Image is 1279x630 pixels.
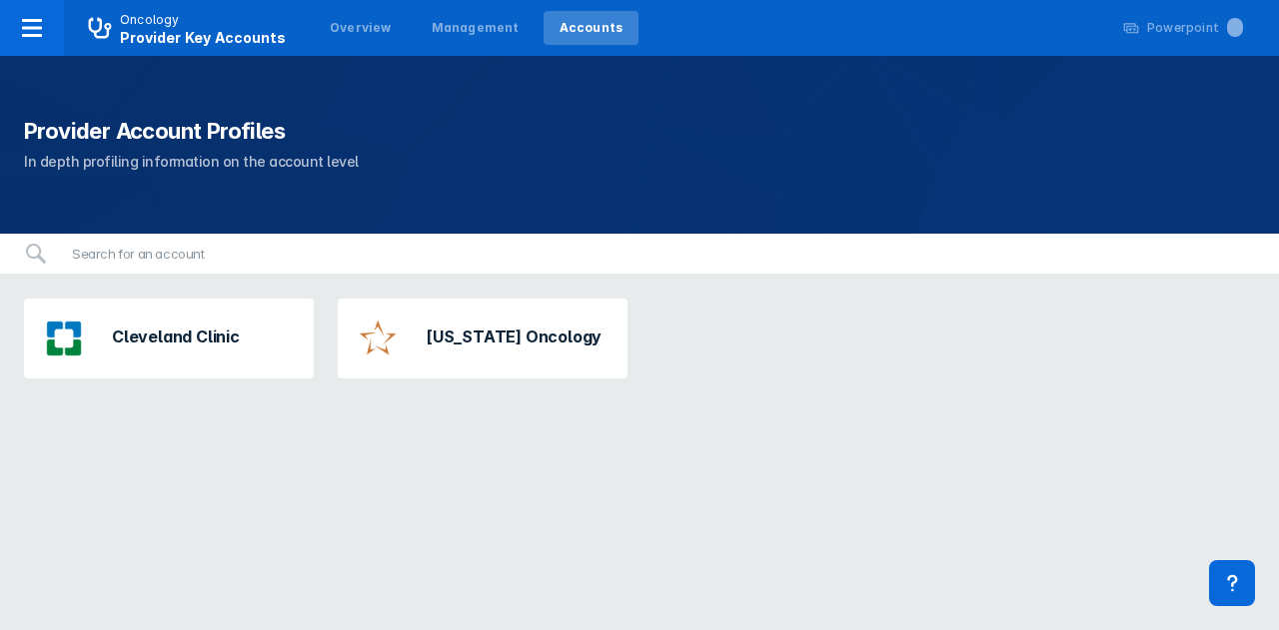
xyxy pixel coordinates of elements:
[24,150,1255,174] p: In depth profiling information on the account level
[354,315,402,362] img: texas-oncology.png
[426,326,602,346] h3: [US_STATE] Oncology
[112,326,240,346] h3: Cleveland Clinic
[60,234,1255,274] input: Search for an account
[120,11,180,29] p: Oncology
[40,315,88,362] img: cleveland-clinic.png
[314,11,408,45] a: Overview
[338,299,628,378] a: [US_STATE] Oncology
[544,11,639,45] a: Accounts
[1209,560,1255,606] div: Contact Support
[120,29,286,46] span: Provider Key Accounts
[330,19,392,37] div: Overview
[24,116,1255,146] h1: Provider Account Profiles
[24,299,314,378] a: Cleveland Clinic
[1147,19,1243,37] div: Powerpoint
[432,19,520,37] div: Management
[416,11,536,45] a: Management
[560,19,624,37] div: Accounts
